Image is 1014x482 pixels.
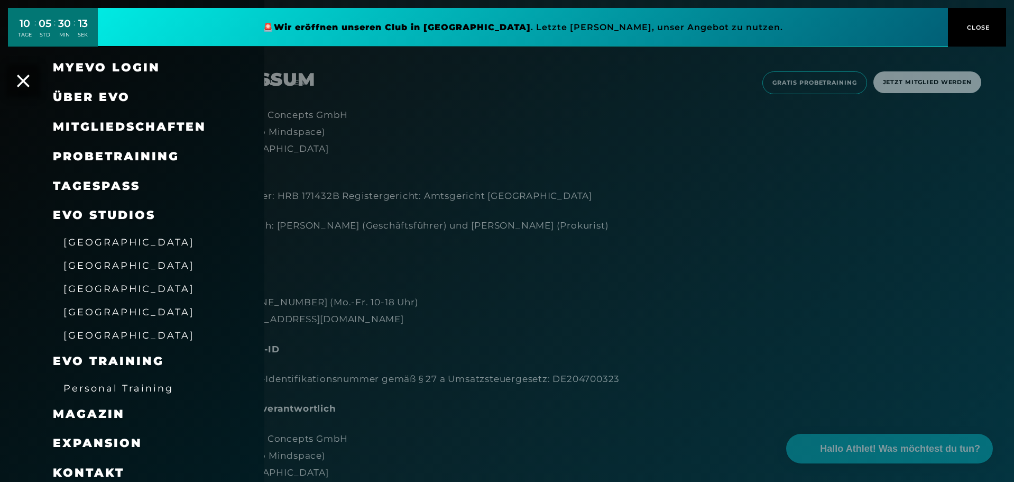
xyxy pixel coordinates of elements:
div: STD [39,31,51,39]
div: : [73,17,75,45]
button: CLOSE [948,8,1006,47]
div: TAGE [18,31,32,39]
div: 05 [39,16,51,31]
div: : [54,17,56,45]
a: MyEVO Login [53,60,160,75]
div: 13 [78,16,88,31]
div: 30 [58,16,71,31]
div: 10 [18,16,32,31]
span: Über EVO [53,90,130,104]
div: MIN [58,31,71,39]
span: CLOSE [964,23,990,32]
div: SEK [78,31,88,39]
div: : [34,17,36,45]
